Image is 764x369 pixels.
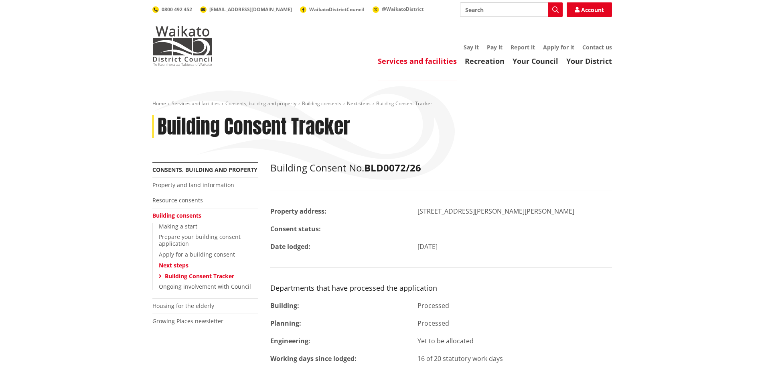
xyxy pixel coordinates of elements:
a: Ongoing involvement with Council [159,283,251,290]
a: Contact us [582,43,612,51]
a: Pay it [487,43,503,51]
h2: Building Consent No. [270,162,612,174]
a: Your Council [513,56,558,66]
strong: Property address: [270,207,326,216]
img: Waikato District Council - Te Kaunihera aa Takiwaa o Waikato [152,26,213,66]
a: Building consents [302,100,341,107]
div: 16 of 20 statutory work days [411,354,618,363]
a: Building consents [152,212,201,219]
nav: breadcrumb [152,100,612,107]
div: [DATE] [411,242,618,251]
span: WaikatoDistrictCouncil [309,6,365,13]
a: Property and land information [152,181,234,189]
a: Building Consent Tracker [165,272,234,280]
strong: Planning: [270,319,301,328]
a: @WaikatoDistrict [373,6,424,12]
a: Recreation [465,56,505,66]
span: Building Consent Tracker [376,100,432,107]
strong: Working days since lodged: [270,354,357,363]
a: [EMAIL_ADDRESS][DOMAIN_NAME] [200,6,292,13]
a: Apply for a building consent [159,251,235,258]
span: 0800 492 452 [162,6,192,13]
input: Search input [460,2,563,17]
a: Making a start [159,222,197,230]
span: [EMAIL_ADDRESS][DOMAIN_NAME] [209,6,292,13]
a: Consents, building and property [225,100,296,107]
strong: Consent status: [270,224,321,233]
h1: Building Consent Tracker [158,115,350,139]
div: [STREET_ADDRESS][PERSON_NAME][PERSON_NAME] [411,206,618,216]
a: Services and facilities [378,56,457,66]
a: Account [567,2,612,17]
a: Report it [511,43,535,51]
a: 0800 492 452 [152,6,192,13]
a: Say it [464,43,479,51]
a: Next steps [159,261,188,269]
div: Yet to be allocated [411,336,618,346]
a: Home [152,100,166,107]
a: Resource consents [152,196,203,204]
strong: Date lodged: [270,242,310,251]
a: Consents, building and property [152,166,257,173]
a: Services and facilities [172,100,220,107]
a: Apply for it [543,43,574,51]
a: Growing Places newsletter [152,317,223,325]
h3: Departments that have processed the application [270,284,612,293]
a: Next steps [347,100,371,107]
div: Processed [411,318,618,328]
strong: BLD0072/26 [364,161,421,174]
a: WaikatoDistrictCouncil [300,6,365,13]
a: Housing for the elderly [152,302,214,310]
div: Processed [411,301,618,310]
a: Prepare your building consent application [159,233,241,247]
a: Your District [566,56,612,66]
strong: Engineering: [270,336,310,345]
strong: Building: [270,301,299,310]
span: @WaikatoDistrict [382,6,424,12]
